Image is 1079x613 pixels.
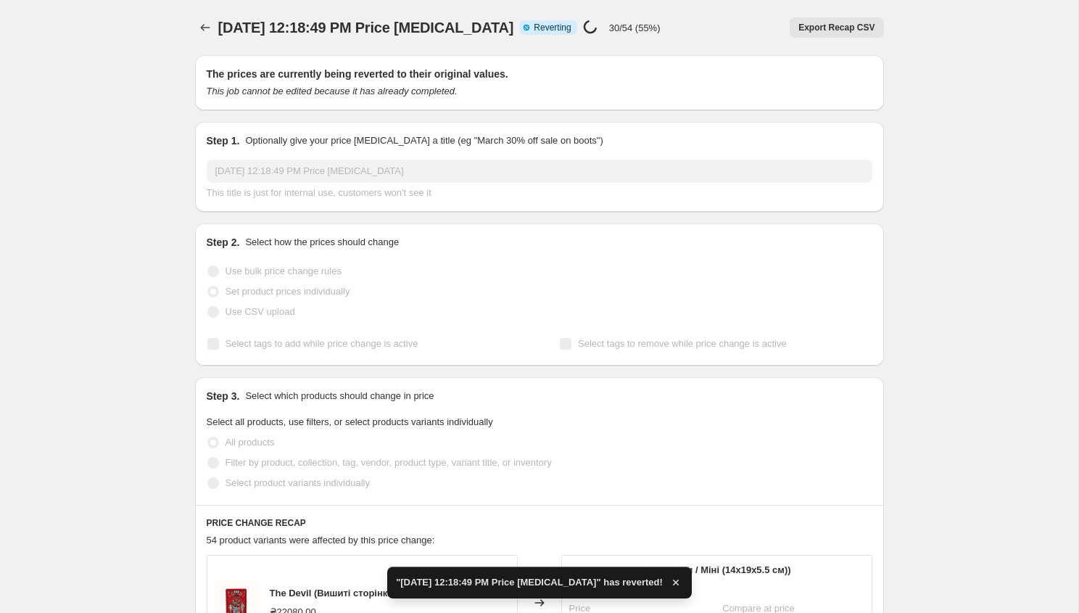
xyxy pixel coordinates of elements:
h2: The prices are currently being reverted to their original values. [207,67,872,81]
span: Select tags to remove while price change is active [578,338,787,349]
span: Use bulk price change rules [226,266,342,276]
p: Select which products should change in price [245,389,434,403]
span: 54 product variants were affected by this price change: [207,535,435,546]
span: Filter by product, collection, tag, vendor, product type, variant title, or inventory [226,457,552,468]
i: This job cannot be edited because it has already completed. [207,86,458,96]
span: This title is just for internal use, customers won't see it [207,187,431,198]
p: 30/54 (55%) [609,22,661,33]
button: Export Recap CSV [790,17,883,38]
span: "[DATE] 12:18:49 PM Price [MEDICAL_DATA]" has reverted! [396,575,663,590]
p: Optionally give your price [MEDICAL_DATA] a title (eg "March 30% off sale on boots") [245,133,603,148]
span: [DATE] 12:18:49 PM Price [MEDICAL_DATA] [218,20,514,36]
p: Select how the prices should change [245,235,399,250]
h2: Step 1. [207,133,240,148]
span: All products [226,437,275,448]
span: Select all products, use filters, or select products variants individually [207,416,493,427]
span: Use CSV upload [226,306,295,317]
h2: Step 3. [207,389,240,403]
span: Reverting [534,22,571,33]
span: Set product prices individually [226,286,350,297]
span: The Devil (Вишиті сторінки / Міні (14x19x5.5 см)) [270,588,492,598]
span: Export Recap CSV [798,22,875,33]
h6: PRICE CHANGE RECAP [207,517,872,529]
input: 30% off holiday sale [207,160,872,183]
span: The Devil (Вишиті сторінки / Міні (14x19x5.5 см)) [569,564,791,575]
button: Price change jobs [195,17,215,38]
span: Select product variants individually [226,477,370,488]
span: Select tags to add while price change is active [226,338,418,349]
h2: Step 2. [207,235,240,250]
